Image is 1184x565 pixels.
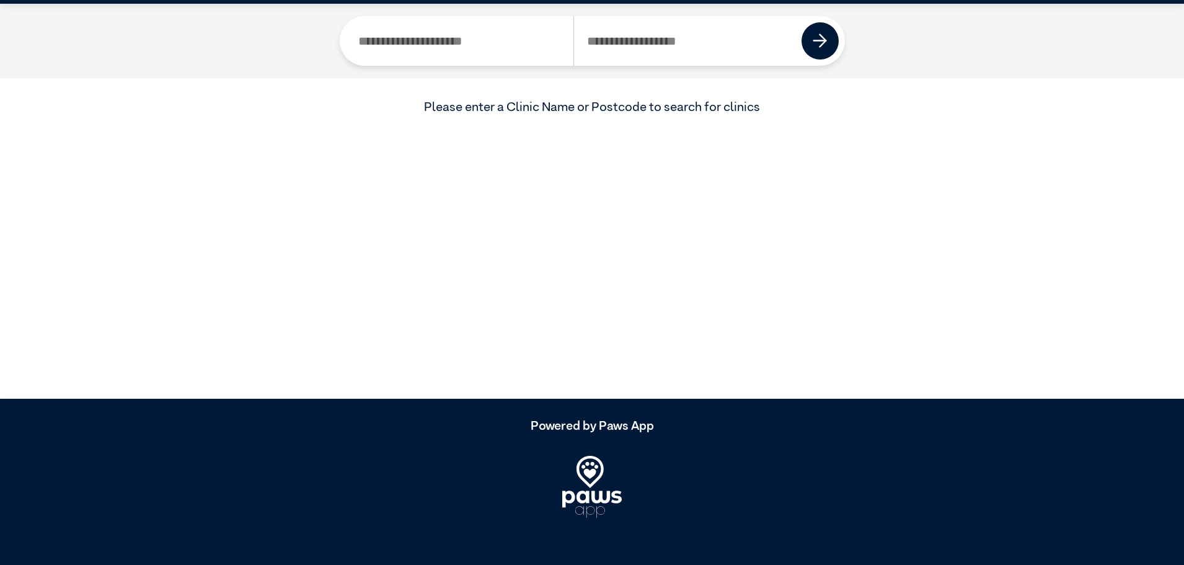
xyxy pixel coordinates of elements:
div: Please enter a Clinic Name or Postcode to search for clinics [220,98,964,117]
input: Search by Postcode [573,16,802,66]
img: icon-right [813,33,828,48]
input: Search by Clinic Name [346,16,574,66]
img: PawsApp [562,456,622,518]
h5: Powered by Paws App [220,419,964,434]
